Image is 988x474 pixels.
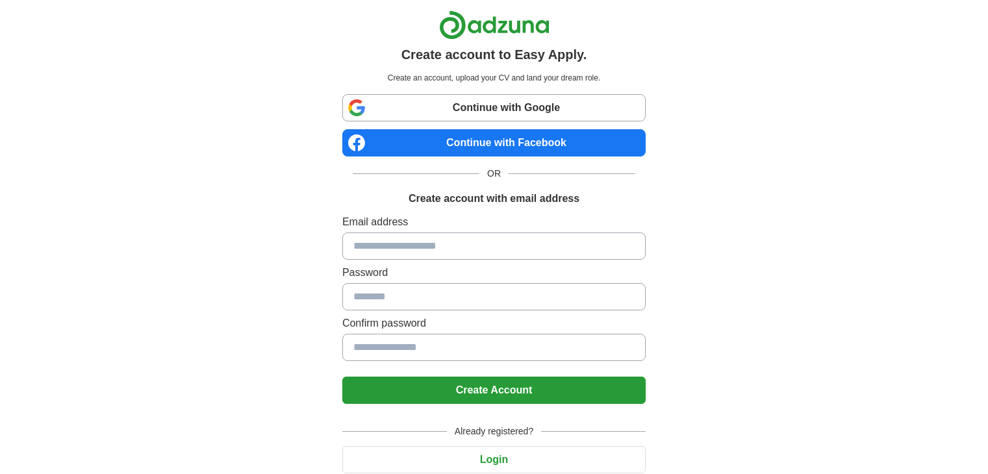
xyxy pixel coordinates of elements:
a: Continue with Google [342,94,646,121]
a: Continue with Facebook [342,129,646,156]
img: Adzuna logo [439,10,550,40]
h1: Create account to Easy Apply. [401,45,587,64]
p: Create an account, upload your CV and land your dream role. [345,72,643,84]
button: Create Account [342,377,646,404]
span: Already registered? [447,425,541,438]
h1: Create account with email address [409,191,579,206]
label: Email address [342,214,646,230]
a: Login [342,454,646,465]
label: Confirm password [342,316,646,331]
button: Login [342,446,646,473]
label: Password [342,265,646,281]
span: OR [479,167,509,181]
